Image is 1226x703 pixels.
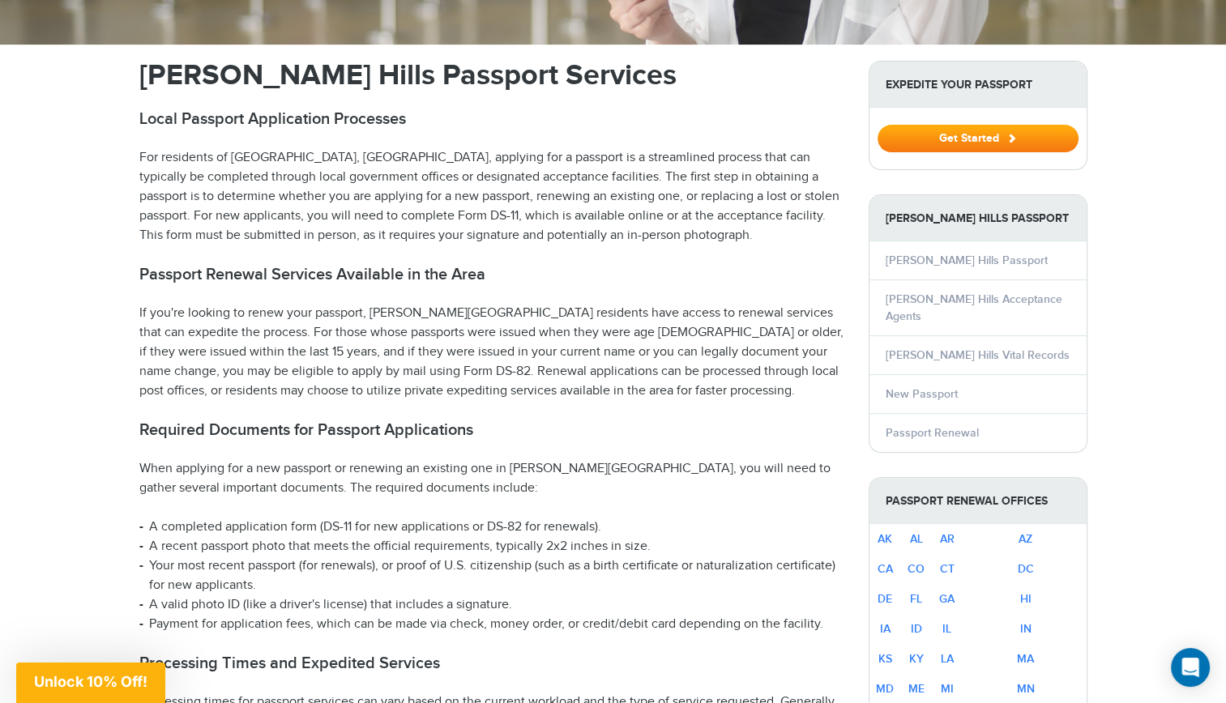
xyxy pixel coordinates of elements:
[869,62,1087,108] strong: Expedite Your Passport
[139,459,844,498] p: When applying for a new passport or renewing an existing one in [PERSON_NAME][GEOGRAPHIC_DATA], y...
[139,109,844,129] h2: Local Passport Application Processes
[878,131,1079,144] a: Get Started
[886,387,958,401] a: New Passport
[878,652,892,666] a: KS
[886,348,1070,362] a: [PERSON_NAME] Hills Vital Records
[1017,652,1034,666] a: MA
[1018,562,1034,576] a: DC
[1020,592,1032,606] a: HI
[878,562,893,576] a: CA
[886,426,979,440] a: Passport Renewal
[880,622,891,636] a: IA
[886,254,1048,267] a: [PERSON_NAME] Hills Passport
[908,562,925,576] a: CO
[139,518,844,537] li: A completed application form (DS-11 for new applications or DS-82 for renewals).
[139,148,844,245] p: For residents of [GEOGRAPHIC_DATA], [GEOGRAPHIC_DATA], applying for a passport is a streamlined p...
[139,537,844,556] li: A recent passport photo that meets the official requirements, typically 2x2 inches in size.
[878,125,1079,152] button: Get Started
[878,592,892,606] a: DE
[909,652,924,666] a: KY
[16,663,165,703] div: Unlock 10% Off!
[939,592,955,606] a: GA
[908,682,925,696] a: ME
[139,420,844,440] h2: Required Documents for Passport Applications
[1017,682,1035,696] a: MN
[941,652,954,666] a: LA
[139,654,844,673] h2: Processing Times and Expedited Services
[878,532,892,546] a: AK
[940,532,955,546] a: AR
[139,265,844,284] h2: Passport Renewal Services Available in the Area
[1171,648,1210,687] div: Open Intercom Messenger
[886,292,1062,323] a: [PERSON_NAME] Hills Acceptance Agents
[139,304,844,401] p: If you're looking to renew your passport, [PERSON_NAME][GEOGRAPHIC_DATA] residents have access to...
[1020,622,1032,636] a: IN
[139,61,844,90] h1: [PERSON_NAME] Hills Passport Services
[910,592,922,606] a: FL
[1019,532,1032,546] a: AZ
[910,532,923,546] a: AL
[869,478,1087,524] strong: Passport Renewal Offices
[942,622,951,636] a: IL
[139,595,844,615] li: A valid photo ID (like a driver's license) that includes a signature.
[911,622,922,636] a: ID
[869,195,1087,241] strong: [PERSON_NAME] Hills Passport
[34,673,147,690] span: Unlock 10% Off!
[940,562,955,576] a: CT
[139,556,844,595] li: Your most recent passport (for renewals), or proof of U.S. citizenship (such as a birth certifica...
[941,682,954,696] a: MI
[139,615,844,634] li: Payment for application fees, which can be made via check, money order, or credit/debit card depe...
[876,682,894,696] a: MD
